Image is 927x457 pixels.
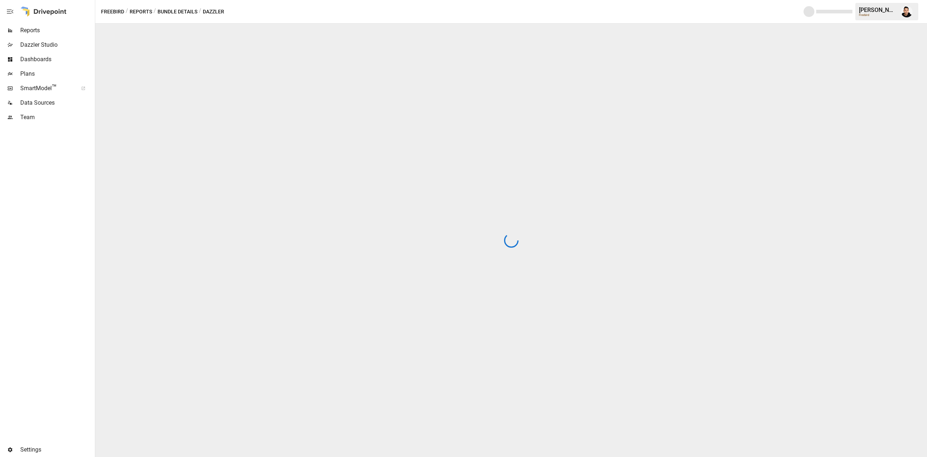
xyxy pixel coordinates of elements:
[20,98,93,107] span: Data Sources
[859,7,897,13] div: [PERSON_NAME]
[158,7,197,16] button: Bundle Details
[859,13,897,17] div: Freebird
[20,26,93,35] span: Reports
[20,445,93,454] span: Settings
[154,7,156,16] div: /
[126,7,128,16] div: /
[20,55,93,64] span: Dashboards
[901,6,913,17] img: Francisco Sanchez
[52,83,57,92] span: ™
[20,70,93,78] span: Plans
[101,7,124,16] button: Freebird
[130,7,152,16] button: Reports
[20,41,93,49] span: Dazzler Studio
[199,7,201,16] div: /
[20,84,73,93] span: SmartModel
[20,113,93,122] span: Team
[897,1,917,22] button: Francisco Sanchez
